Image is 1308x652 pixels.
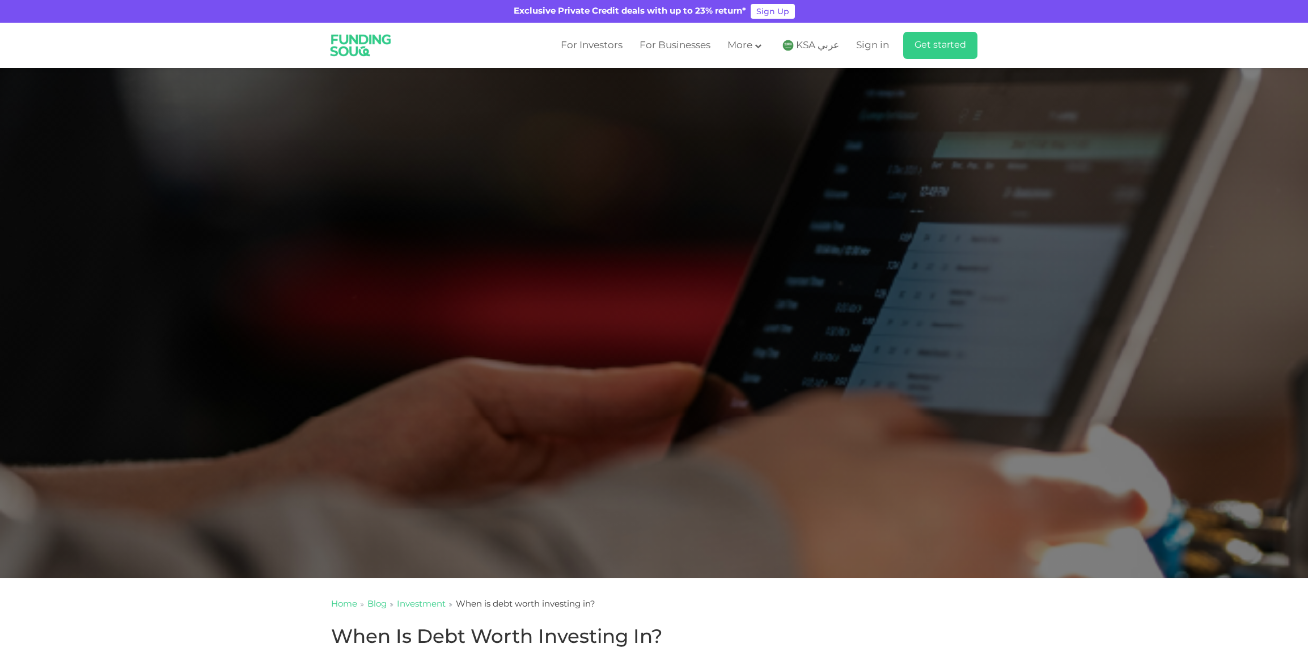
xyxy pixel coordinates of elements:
a: Investment [397,600,446,608]
span: Sign in [856,41,889,51]
a: Blog [367,600,387,608]
img: SA Flag [782,40,794,51]
div: Exclusive Private Credit deals with up to 23% return* [514,5,746,18]
div: When is debt worth investing in? [456,598,595,611]
img: Logo [323,25,399,66]
span: More [727,41,752,51]
span: Get started [915,41,966,49]
a: Home [331,600,357,608]
a: For Businesses [637,36,713,55]
a: Sign in [853,36,889,55]
a: Sign Up [751,4,795,19]
span: KSA عربي [796,39,839,52]
a: For Investors [558,36,625,55]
